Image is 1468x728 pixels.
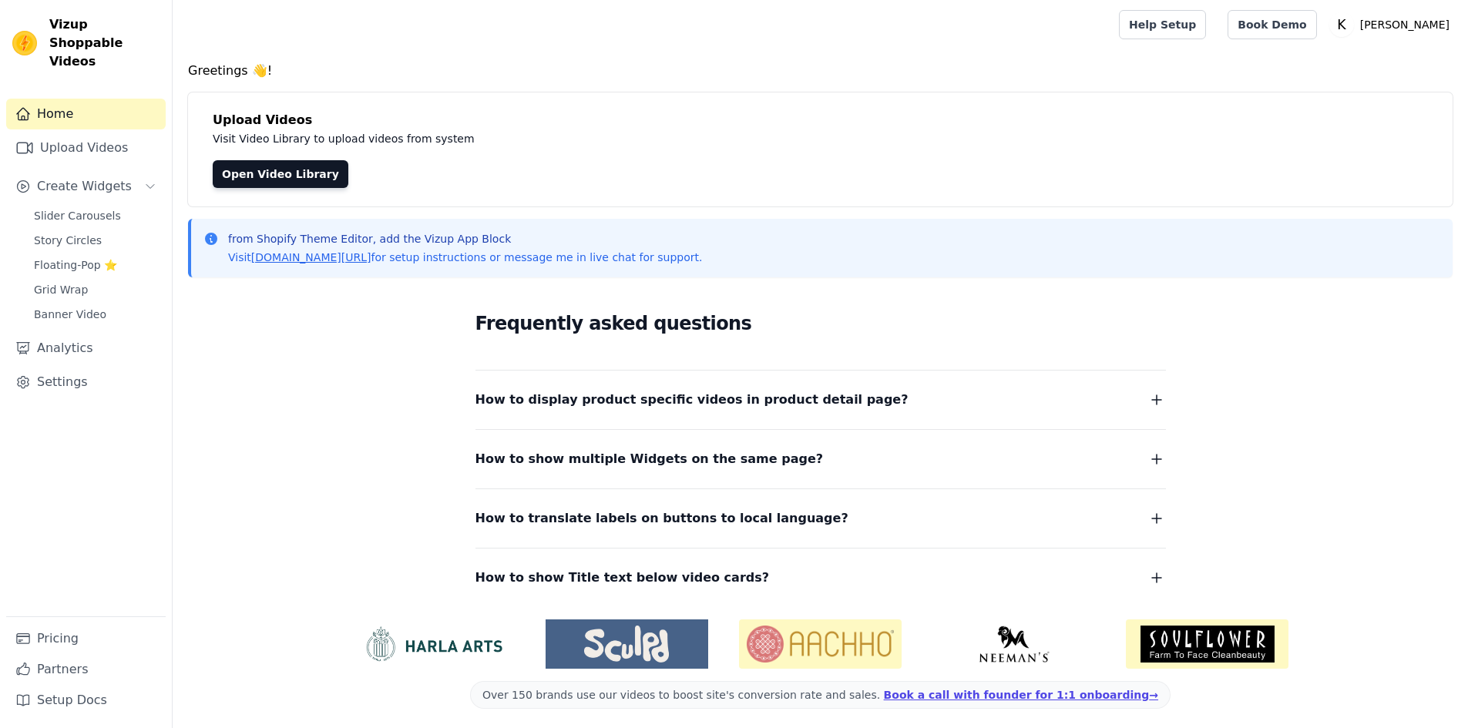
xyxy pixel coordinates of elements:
a: Pricing [6,623,166,654]
a: Settings [6,367,166,398]
p: from Shopify Theme Editor, add the Vizup App Block [228,231,702,247]
span: Vizup Shoppable Videos [49,15,160,71]
a: Book a call with founder for 1:1 onboarding [884,689,1158,701]
span: Slider Carousels [34,208,121,223]
span: Banner Video [34,307,106,322]
a: Analytics [6,333,166,364]
a: [DOMAIN_NAME][URL] [251,251,371,263]
button: How to show multiple Widgets on the same page? [475,448,1166,470]
span: How to translate labels on buttons to local language? [475,508,848,529]
img: Sculpd US [546,626,708,663]
h4: Upload Videos [213,111,1428,129]
img: HarlaArts [352,626,515,663]
a: Upload Videos [6,133,166,163]
span: How to show Title text below video cards? [475,567,770,589]
a: Partners [6,654,166,685]
p: Visit Video Library to upload videos from system [213,129,903,148]
a: Help Setup [1119,10,1206,39]
img: Aachho [739,619,902,669]
span: Create Widgets [37,177,132,196]
a: Slider Carousels [25,205,166,226]
a: Story Circles [25,230,166,251]
button: How to translate labels on buttons to local language? [475,508,1166,529]
span: How to show multiple Widgets on the same page? [475,448,824,470]
h4: Greetings 👋! [188,62,1453,80]
text: K [1337,17,1346,32]
img: Soulflower [1126,619,1288,669]
button: How to show Title text below video cards? [475,567,1166,589]
a: Banner Video [25,304,166,325]
a: Grid Wrap [25,279,166,300]
a: Book Demo [1228,10,1316,39]
p: Visit for setup instructions or message me in live chat for support. [228,250,702,265]
span: How to display product specific videos in product detail page? [475,389,909,411]
img: Neeman's [932,626,1095,663]
p: [PERSON_NAME] [1354,11,1456,39]
button: Create Widgets [6,171,166,202]
img: Vizup [12,31,37,55]
h2: Frequently asked questions [475,308,1166,339]
span: Floating-Pop ⭐ [34,257,117,273]
a: Floating-Pop ⭐ [25,254,166,276]
span: Grid Wrap [34,282,88,297]
span: Story Circles [34,233,102,248]
a: Home [6,99,166,129]
a: Setup Docs [6,685,166,716]
a: Open Video Library [213,160,348,188]
button: K [PERSON_NAME] [1329,11,1456,39]
button: How to display product specific videos in product detail page? [475,389,1166,411]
